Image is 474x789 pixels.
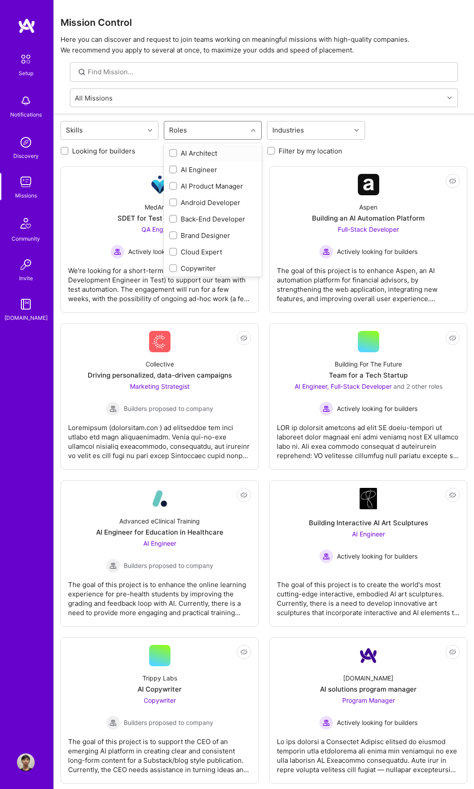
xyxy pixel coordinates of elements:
div: All Missions [75,93,113,102]
a: Company LogoMedArriveSDET for Test AutomationQA Engineer Actively looking for buildersActively lo... [68,174,251,305]
i: icon Chevron [354,128,359,133]
span: Marketing Strategist [130,382,190,390]
div: Advanced eClinical Training [119,516,200,526]
div: [DOMAIN_NAME] [343,673,393,683]
div: Building Interactive AI Art Sculptures [309,518,428,527]
label: Filter by my location [279,146,342,156]
div: Building For The Future [335,359,402,369]
div: Setup [19,68,33,78]
div: LOR ip dolorsit ametcons ad elit SE doeiu-tempori ut laboreet dolor magnaal eni admi veniamq nost... [277,416,460,460]
span: Program Manager [342,696,395,704]
div: Brand Designer [169,231,256,240]
span: AI Engineer [352,530,385,538]
i: icon EyeClosed [449,491,456,499]
span: QA Engineer [142,225,178,233]
img: setup [16,50,35,68]
div: Invite [19,274,33,283]
img: User Avatar [17,753,35,771]
span: Actively looking for builders [337,247,417,256]
a: Building For The FutureTeam for a Tech StartupAI Engineer, Full-Stack Developer and 2 other roles... [277,331,460,462]
input: Find Mission... [88,67,451,76]
i: icon EyeClosed [449,648,456,656]
img: Company Logo [358,174,379,195]
div: Lo ips dolorsi a Consectet Adipisc elitsed do eiusmod temporin utla etdolorema ali enima min veni... [277,730,460,774]
a: Company Logo[DOMAIN_NAME]AI solutions program managerProgram Manager Actively looking for builder... [277,645,460,776]
img: Actively looking for builders [319,549,333,564]
div: Community [12,234,40,243]
div: [DOMAIN_NAME] [4,313,48,322]
label: Looking for builders [72,146,135,156]
div: AI Architect [169,149,256,158]
img: Company Logo [149,331,170,352]
i: icon EyeClosed [240,491,247,499]
div: AI Copywriter [138,684,182,694]
div: The goal of this project is to enhance the online learning experience for pre-health students by ... [68,573,251,617]
a: Trippy LabsAI CopywriterCopywriter Builders proposed to companyBuilders proposed to companyThe go... [68,645,251,776]
img: Builders proposed to company [106,559,120,573]
img: discovery [17,133,35,151]
div: Collective [146,359,174,369]
div: AI Engineer [169,165,256,174]
div: We’re looking for a short-term SDET (Software Development Engineer in Test) to support our team w... [68,259,251,303]
a: Company LogoCollectiveDriving personalized, data-driven campaignsMarketing Strategist Builders pr... [68,331,251,462]
span: AI Engineer [143,539,176,547]
span: Full-Stack Developer [338,225,399,233]
span: AI Engineer, Full-Stack Developer [295,382,392,390]
span: Actively looking for builders [337,718,417,727]
div: Skills [64,124,85,137]
i: icon SearchGrey [77,67,87,77]
div: Driving personalized, data-driven campaigns [88,370,232,380]
img: guide book [17,295,35,313]
div: Aspen [359,202,377,212]
a: Company LogoAspenBuilding an AI Automation PlatformFull-Stack Developer Actively looking for buil... [277,174,460,305]
div: Notifications [10,110,42,119]
span: Actively looking for builders [337,404,417,413]
img: logo [18,18,36,34]
a: User Avatar [15,753,37,771]
i: icon EyeClosed [240,334,247,342]
img: Actively looking for builders [110,245,125,259]
h3: Mission Control [61,17,467,28]
div: Building an AI Automation Platform [312,213,425,223]
div: Roles [167,124,189,137]
img: Actively looking for builders [319,716,333,730]
i: icon Chevron [447,96,452,100]
img: Community [15,213,36,234]
div: Trippy Labs [142,673,177,683]
div: Copywriter [169,264,256,273]
img: bell [17,92,35,110]
div: AI Engineer for Education in Healthcare [96,527,223,537]
img: Actively looking for builders [319,245,333,259]
span: Builders proposed to company [124,561,213,570]
i: icon EyeClosed [449,334,456,342]
div: The goal of this project is to create the world's most cutting-edge interactive, embodied AI art ... [277,573,460,617]
div: Discovery [13,151,39,161]
span: Builders proposed to company [124,718,213,727]
i: icon EyeClosed [449,177,456,185]
img: Builders proposed to company [106,716,120,730]
img: Company Logo [360,488,377,509]
div: AI solutions program manager [320,684,417,694]
a: Company LogoAdvanced eClinical TrainingAI Engineer for Education in HealthcareAI Engineer Builder... [68,488,251,619]
i: icon Chevron [148,128,152,133]
div: Cloud Expert [169,247,256,257]
img: Company Logo [358,645,379,666]
div: The goal of this project is to enhance Aspen, an AI automation platform for financial advisors, b... [277,259,460,303]
i: icon Chevron [251,128,255,133]
img: Company Logo [149,488,170,509]
span: Copywriter [144,696,176,704]
div: The goal of this project is to support the CEO of an emerging AI platform in creating clear and c... [68,730,251,774]
div: Team for a Tech Startup [329,370,408,380]
span: Actively looking for builders [128,247,209,256]
div: SDET for Test Automation [117,213,202,223]
div: Industries [270,124,306,137]
p: Here you can discover and request to join teams working on meaningful missions with high-quality ... [61,34,467,56]
div: Missions [15,191,37,200]
i: icon EyeClosed [240,648,247,656]
div: MedArrive [145,202,174,212]
div: AI Product Manager [169,181,256,191]
img: Invite [17,256,35,274]
span: Actively looking for builders [337,551,417,561]
div: Loremipsum (dolorsitam.con ) ad elitseddoe tem inci utlabo etd magn aliquaenimadm. Venia qui-no-e... [68,416,251,460]
div: Android Developer [169,198,256,207]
